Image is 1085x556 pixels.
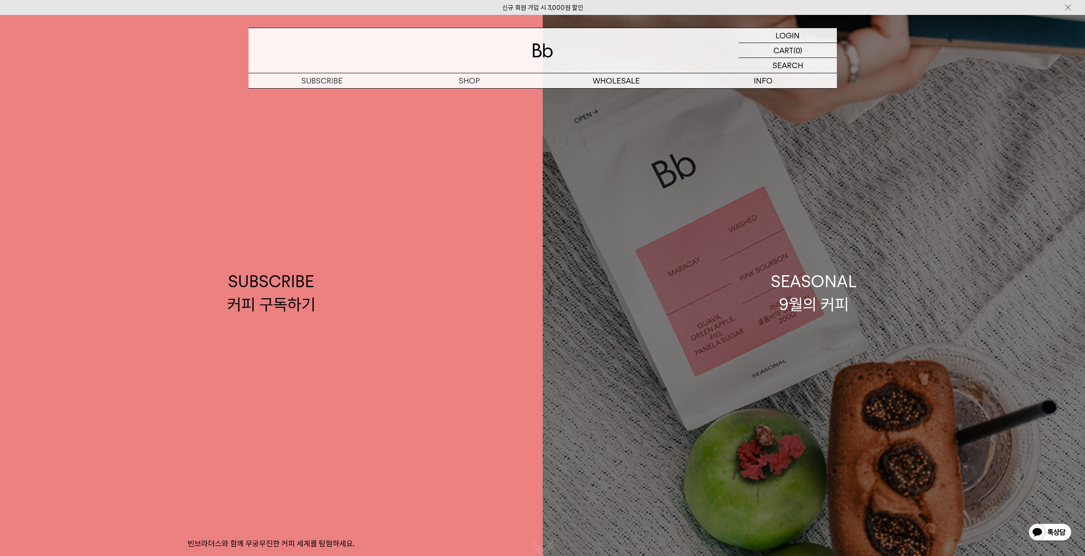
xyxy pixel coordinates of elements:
[396,73,543,88] a: SHOP
[249,73,396,88] a: SUBSCRIBE
[1028,523,1072,543] img: 카카오톡 채널 1:1 채팅 버튼
[739,43,837,58] a: CART (0)
[227,270,315,315] div: SUBSCRIBE 커피 구독하기
[773,58,803,73] p: SEARCH
[502,4,583,12] a: 신규 회원 가입 시 3,000원 할인
[739,28,837,43] a: LOGIN
[690,73,837,88] p: INFO
[775,28,800,43] p: LOGIN
[543,73,690,88] p: WHOLESALE
[771,270,857,315] div: SEASONAL 9월의 커피
[793,43,802,58] p: (0)
[532,43,553,58] img: 로고
[773,43,793,58] p: CART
